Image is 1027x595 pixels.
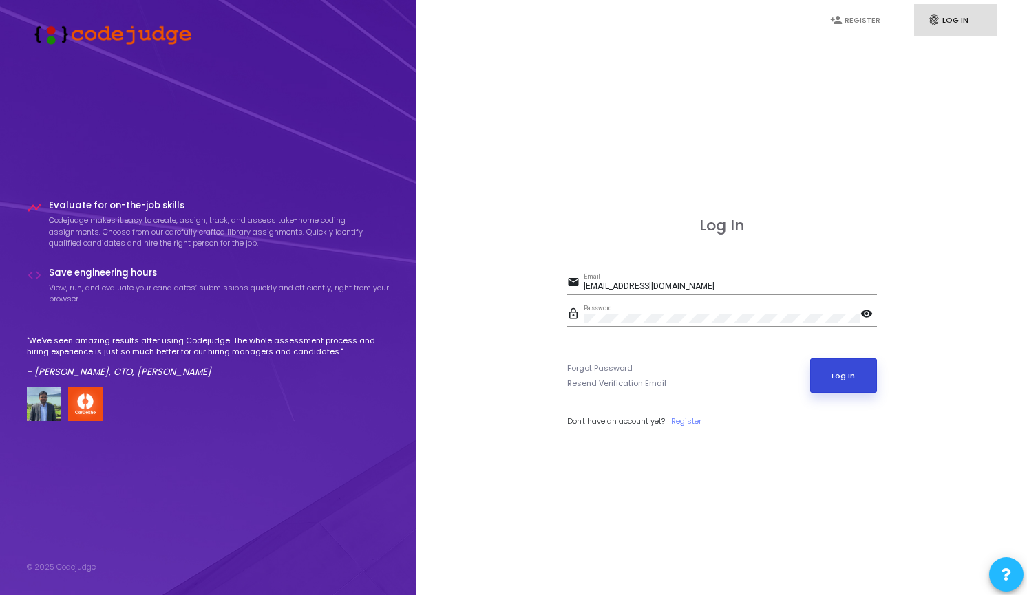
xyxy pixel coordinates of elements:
p: Codejudge makes it easy to create, assign, track, and assess take-home coding assignments. Choose... [49,215,390,249]
a: Resend Verification Email [567,378,666,389]
mat-icon: email [567,275,584,292]
div: © 2025 Codejudge [27,561,96,573]
h3: Log In [567,217,877,235]
i: person_add [830,14,843,26]
a: Forgot Password [567,363,633,374]
i: fingerprint [928,14,940,26]
span: Don't have an account yet? [567,415,665,426]
h4: Evaluate for on-the-job skills [49,200,390,211]
img: company-logo [68,387,103,421]
a: Register [671,415,701,427]
input: Email [584,282,877,292]
a: fingerprintLog In [914,4,997,36]
em: - [PERSON_NAME], CTO, [PERSON_NAME] [27,365,211,378]
mat-icon: lock_outline [567,307,584,323]
h4: Save engineering hours [49,268,390,279]
p: "We've seen amazing results after using Codejudge. The whole assessment process and hiring experi... [27,335,390,358]
i: code [27,268,42,283]
p: View, run, and evaluate your candidates’ submissions quickly and efficiently, right from your bro... [49,282,390,305]
mat-icon: visibility [860,307,877,323]
i: timeline [27,200,42,215]
button: Log In [810,358,877,393]
img: user image [27,387,61,421]
a: person_addRegister [816,4,899,36]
